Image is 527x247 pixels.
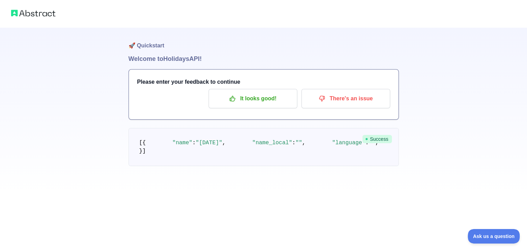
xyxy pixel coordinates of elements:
img: Abstract logo [11,8,55,18]
span: [ [139,140,143,146]
p: It looks good! [214,93,292,104]
span: "language" [332,140,365,146]
span: "" [296,140,302,146]
span: , [222,140,226,146]
p: There's an issue [307,93,385,104]
span: , [302,140,306,146]
h1: Welcome to Holidays API! [129,54,399,64]
span: : [192,140,196,146]
h3: Please enter your feedback to continue [137,78,390,86]
span: "name_local" [252,140,292,146]
span: "[DATE]" [196,140,222,146]
span: : [292,140,296,146]
button: There's an issue [301,89,390,108]
iframe: Toggle Customer Support [468,229,520,244]
button: It looks good! [209,89,297,108]
span: Success [362,135,392,143]
span: "name" [173,140,193,146]
h1: 🚀 Quickstart [129,28,399,54]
